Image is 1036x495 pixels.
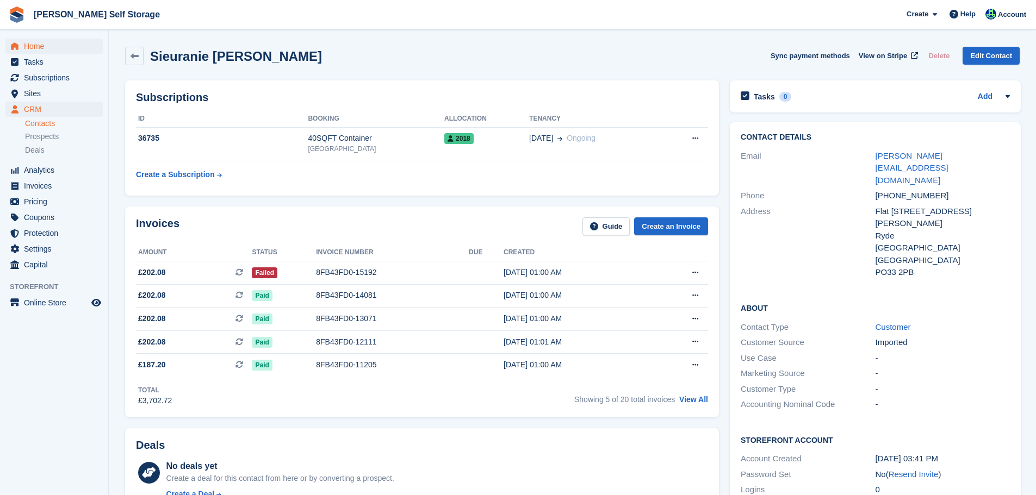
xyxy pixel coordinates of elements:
div: [GEOGRAPHIC_DATA] [876,254,1010,267]
span: £202.08 [138,267,166,278]
span: Analytics [24,162,89,178]
div: [DATE] 01:00 AM [504,290,650,301]
div: 8FB43FD0-12111 [316,336,469,348]
div: Phone [741,190,875,202]
div: Create a Subscription [136,169,215,180]
span: Tasks [24,54,89,70]
div: - [876,383,1010,396]
a: Preview store [90,296,103,309]
a: Edit Contact [963,47,1020,65]
div: No deals yet [166,460,394,473]
div: [DATE] 01:01 AM [504,336,650,348]
span: £202.08 [138,313,166,324]
div: Password Set [741,468,875,481]
div: [GEOGRAPHIC_DATA] [308,144,444,154]
a: menu [5,210,103,225]
h2: Storefront Account [741,434,1010,445]
a: menu [5,295,103,310]
a: menu [5,257,103,272]
span: Paid [252,314,272,324]
span: Online Store [24,295,89,310]
div: - [876,398,1010,411]
span: Settings [24,241,89,256]
a: Customer [876,322,911,331]
a: View on Stripe [854,47,920,65]
div: PO33 2PB [876,266,1010,279]
th: Created [504,244,650,261]
a: menu [5,39,103,54]
button: Sync payment methods [771,47,850,65]
span: Paid [252,290,272,301]
span: Create [907,9,928,20]
div: Email [741,150,875,187]
div: No [876,468,1010,481]
div: 40SQFT Container [308,133,444,144]
span: ( ) [886,469,941,479]
a: [PERSON_NAME][EMAIL_ADDRESS][DOMAIN_NAME] [876,151,948,185]
div: 8FB43FD0-14081 [316,290,469,301]
th: ID [136,110,308,128]
div: Address [741,205,875,279]
div: - [876,352,1010,365]
div: [DATE] 03:41 PM [876,453,1010,465]
span: Protection [24,225,89,241]
h2: Contact Details [741,133,1010,142]
h2: Invoices [136,217,179,235]
a: Create an Invoice [634,217,708,235]
span: CRM [24,102,89,117]
img: Jenna Kennedy [985,9,996,20]
a: Contacts [25,118,103,129]
div: 36735 [136,133,308,144]
h2: Subscriptions [136,91,708,104]
h2: Deals [136,439,165,452]
div: £3,702.72 [138,395,172,406]
span: £187.20 [138,359,166,371]
a: menu [5,241,103,256]
h2: Tasks [754,92,775,102]
div: [GEOGRAPHIC_DATA] [876,242,1010,254]
span: £202.08 [138,290,166,301]
span: 2018 [444,133,474,144]
span: Paid [252,360,272,371]
div: Account Created [741,453,875,465]
span: Paid [252,337,272,348]
span: View on Stripe [859,51,907,61]
a: Prospects [25,131,103,142]
span: Subscriptions [24,70,89,85]
a: menu [5,162,103,178]
span: Help [960,9,976,20]
a: Create a Subscription [136,165,222,185]
div: [PHONE_NUMBER] [876,190,1010,202]
div: 8FB43FD0-15192 [316,267,469,278]
th: Status [252,244,316,261]
span: Storefront [10,281,108,292]
th: Booking [308,110,444,128]
div: Ryde [876,230,1010,242]
div: 8FB43FD0-13071 [316,313,469,324]
div: 8FB43FD0-11205 [316,359,469,371]
a: Guide [582,217,630,235]
div: Customer Source [741,336,875,349]
a: Deals [25,145,103,156]
a: menu [5,225,103,241]
div: Total [138,385,172,395]
button: Delete [924,47,954,65]
span: Failed [252,267,277,278]
a: menu [5,86,103,101]
span: Pricing [24,194,89,209]
div: - [876,367,1010,380]
th: Allocation [444,110,529,128]
span: Showing 5 of 20 total invoices [574,395,675,404]
h2: About [741,302,1010,313]
span: Coupons [24,210,89,225]
div: Create a deal for this contact from here or by converting a prospect. [166,473,394,484]
div: Accounting Nominal Code [741,398,875,411]
a: menu [5,54,103,70]
div: [DATE] 01:00 AM [504,267,650,278]
a: Resend Invite [889,469,939,479]
div: Imported [876,336,1010,349]
div: Flat [STREET_ADDRESS][PERSON_NAME] [876,205,1010,230]
span: Capital [24,257,89,272]
span: Invoices [24,178,89,193]
a: View All [679,395,708,404]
